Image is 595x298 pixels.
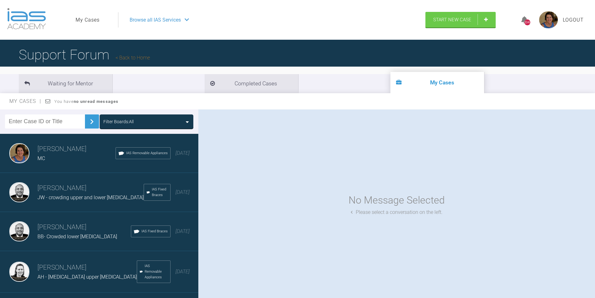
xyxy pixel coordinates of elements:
span: Start New Case [433,17,471,23]
div: No Message Selected [349,192,445,208]
span: AH - [MEDICAL_DATA] upper [MEDICAL_DATA] [37,274,137,280]
img: profile.png [539,11,558,28]
a: Back to Home [116,55,150,61]
span: JW - crowding upper and lower [MEDICAL_DATA] [37,194,144,200]
h3: [PERSON_NAME] [37,262,137,273]
h3: [PERSON_NAME] [37,183,144,194]
span: IAS Fixed Braces [141,229,168,234]
img: Margaret De Verteuil [9,143,29,163]
input: Enter Case ID or Title [5,114,85,129]
img: Utpalendu Bose [9,182,29,202]
img: Kelly Toft [9,262,29,282]
span: MC [37,155,45,161]
span: BB- Crowded lower [MEDICAL_DATA] [37,234,117,240]
li: Waiting for Mentor [19,74,112,93]
h3: [PERSON_NAME] [37,222,131,233]
span: Browse all IAS Services [130,16,181,24]
li: Completed Cases [205,74,298,93]
span: IAS Removable Appliances [126,150,168,156]
div: Please select a conversation on the left. [351,208,443,216]
img: Utpalendu Bose [9,221,29,241]
span: [DATE] [176,228,190,234]
span: [DATE] [176,150,190,156]
span: [DATE] [176,189,190,195]
img: logo-light.3e3ef733.png [7,8,46,29]
span: IAS Removable Appliances [145,263,168,280]
a: My Cases [76,16,100,24]
a: Logout [563,16,584,24]
strong: no unread messages [74,99,118,104]
span: [DATE] [176,269,190,275]
li: My Cases [390,72,484,93]
span: IAS Fixed Braces [152,187,168,198]
span: My Cases [9,98,42,104]
img: chevronRight.28bd32b0.svg [87,117,97,127]
div: 3046 [524,19,530,25]
div: Filter Boards: All [103,118,134,125]
span: You have [54,99,118,104]
a: Start New Case [425,12,496,28]
h1: Support Forum [19,44,150,66]
h3: [PERSON_NAME] [37,144,116,154]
